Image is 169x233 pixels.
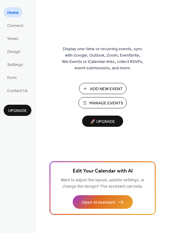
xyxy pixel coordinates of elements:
[7,10,19,16] span: Home
[8,108,27,114] span: Upgrade
[73,195,133,209] button: Open AI Assistant
[7,62,23,68] span: Settings
[4,7,22,17] a: Home
[78,97,127,108] button: Manage Events
[4,59,27,69] a: Settings
[86,118,120,126] span: 🚀 Upgrade
[79,83,126,94] button: Add New Event
[4,20,27,30] a: Connect
[7,23,23,29] span: Connect
[7,75,17,81] span: Form
[62,46,143,71] span: Display one-time or recurring events, sync with Google, Outlook, Zoom, Eventbrite, Wix Events or ...
[7,88,28,94] span: Contact Us
[4,33,22,43] a: Views
[4,46,24,56] a: Design
[7,36,18,42] span: Views
[4,72,20,82] a: Form
[4,85,31,95] a: Contact Us
[61,176,145,191] span: Want to adjust the layout, update settings, or change the design? The assistant can help.
[82,116,123,127] button: 🚀 Upgrade
[89,100,123,107] span: Manage Events
[73,167,133,176] span: Edit Your Calendar with AI
[7,49,21,55] span: Design
[82,199,115,206] span: Open AI Assistant
[4,105,31,116] button: Upgrade
[90,86,123,92] span: Add New Event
